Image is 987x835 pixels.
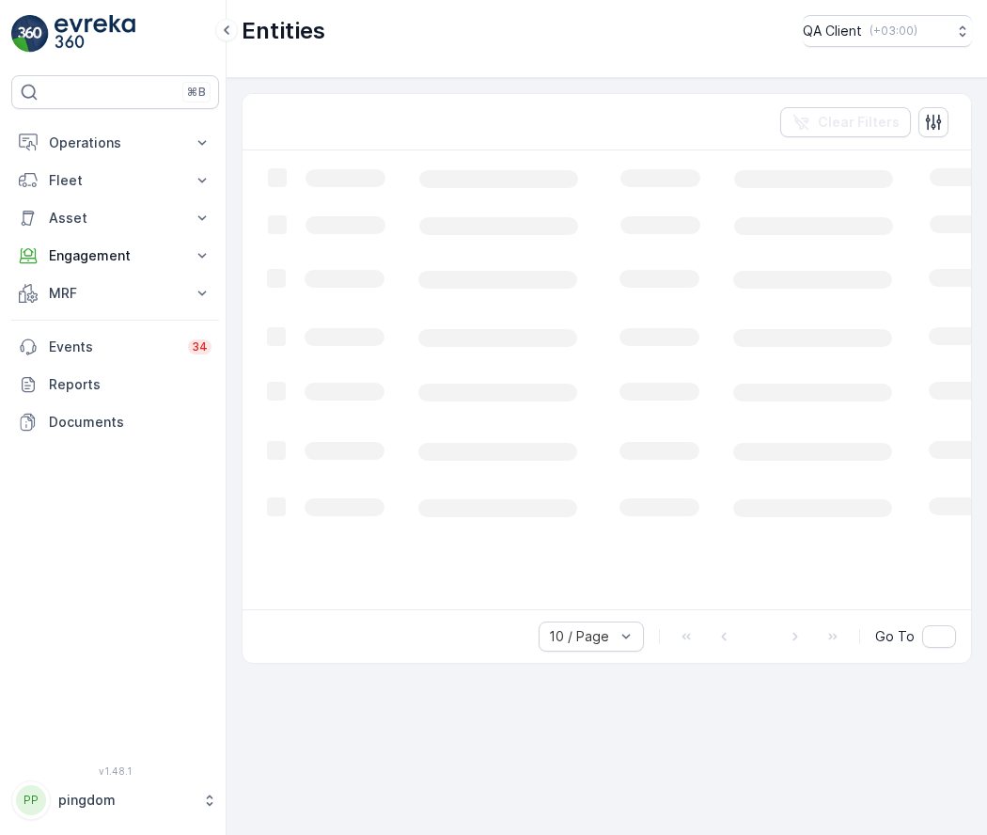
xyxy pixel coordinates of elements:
[869,24,917,39] p: ( +03:00 )
[49,209,181,228] p: Asset
[803,15,972,47] button: QA Client(+03:00)
[16,785,46,815] div: PP
[11,275,219,312] button: MRF
[11,403,219,441] a: Documents
[11,124,219,162] button: Operations
[187,85,206,100] p: ⌘B
[58,791,193,810] p: pingdom
[49,375,211,394] p: Reports
[49,284,181,303] p: MRF
[55,15,135,53] img: logo_light-DOdMpM7g.png
[49,171,181,190] p: Fleet
[11,780,219,820] button: PPpingdom
[11,328,219,366] a: Events34
[11,162,219,199] button: Fleet
[192,339,208,354] p: 34
[49,413,211,432] p: Documents
[818,113,900,132] p: Clear Filters
[49,134,181,152] p: Operations
[49,338,177,356] p: Events
[49,246,181,265] p: Engagement
[780,107,911,137] button: Clear Filters
[11,765,219,777] span: v 1.48.1
[803,22,862,40] p: QA Client
[875,627,915,646] span: Go To
[11,199,219,237] button: Asset
[11,366,219,403] a: Reports
[11,237,219,275] button: Engagement
[11,15,49,53] img: logo
[242,16,325,46] p: Entities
